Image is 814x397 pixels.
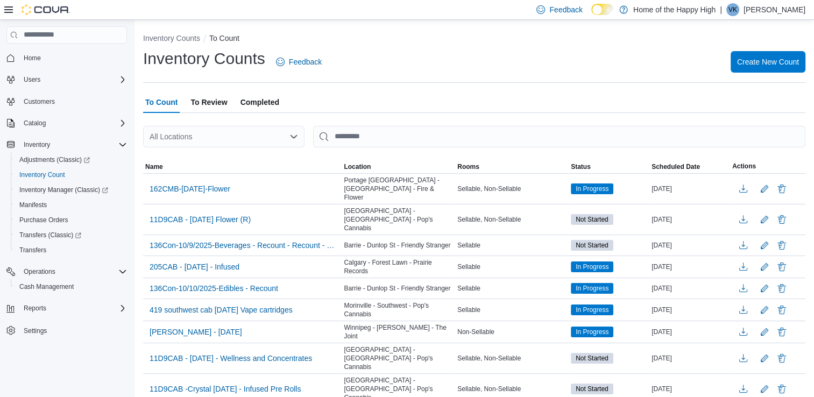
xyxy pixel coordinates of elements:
[313,126,805,147] input: This is a search bar. After typing your query, hit enter to filter the results lower in the page.
[344,323,453,341] span: Winnipeg - [PERSON_NAME] - The Joint
[19,138,127,151] span: Inventory
[15,244,51,257] a: Transfers
[19,216,68,224] span: Purchase Orders
[455,325,569,338] div: Non-Sellable
[344,284,450,293] span: Barrie - Dunlop St - Friendly Stranger
[775,352,788,365] button: Delete
[145,237,339,253] button: 136Con-10/9/2025-Beverages - Recount - Recount - Recount
[15,214,127,226] span: Purchase Orders
[6,46,127,366] nav: Complex example
[775,213,788,226] button: Delete
[2,322,131,338] button: Settings
[11,279,131,294] button: Cash Management
[19,282,74,291] span: Cash Management
[145,350,316,366] button: 11D9CAB - [DATE] - Wellness and Concentrates
[737,56,799,67] span: Create New Count
[150,183,230,194] span: 162CMB-[DATE]-Flower
[19,302,127,315] span: Reports
[145,302,297,318] button: 419 southwest cab [DATE] Vape cartridges
[649,239,730,252] div: [DATE]
[143,48,265,69] h1: Inventory Counts
[591,4,614,15] input: Dark Mode
[289,56,322,67] span: Feedback
[652,162,700,171] span: Scheduled Date
[457,162,479,171] span: Rooms
[143,160,342,173] button: Name
[576,240,608,250] span: Not Started
[775,303,788,316] button: Delete
[633,3,716,16] p: Home of the Happy High
[758,350,771,366] button: Edit count details
[344,207,453,232] span: [GEOGRAPHIC_DATA] - [GEOGRAPHIC_DATA] - Pop's Cannabis
[571,162,591,171] span: Status
[11,167,131,182] button: Inventory Count
[19,117,127,130] span: Catalog
[455,260,569,273] div: Sellable
[344,241,450,250] span: Barrie - Dunlop St - Friendly Stranger
[2,72,131,87] button: Users
[2,137,131,152] button: Inventory
[145,280,282,296] button: 136Con-10/10/2025-Edibles - Recount
[15,183,112,196] a: Inventory Manager (Classic)
[11,212,131,228] button: Purchase Orders
[649,282,730,295] div: [DATE]
[758,324,771,340] button: Edit count details
[145,91,178,113] span: To Count
[649,382,730,395] div: [DATE]
[455,303,569,316] div: Sellable
[571,240,613,251] span: Not Started
[775,325,788,338] button: Delete
[11,228,131,243] a: Transfers (Classic)
[15,229,86,242] a: Transfers (Classic)
[150,327,242,337] span: [PERSON_NAME] - [DATE]
[455,239,569,252] div: Sellable
[775,382,788,395] button: Delete
[19,52,45,65] a: Home
[145,324,246,340] button: [PERSON_NAME] - [DATE]
[2,301,131,316] button: Reports
[15,153,127,166] span: Adjustments (Classic)
[571,283,613,294] span: In Progress
[24,327,47,335] span: Settings
[22,4,70,15] img: Cova
[344,176,453,202] span: Portage [GEOGRAPHIC_DATA] - [GEOGRAPHIC_DATA] - Fire & Flower
[569,160,649,173] button: Status
[19,231,81,239] span: Transfers (Classic)
[19,323,127,337] span: Settings
[24,54,41,62] span: Home
[576,384,608,394] span: Not Started
[571,327,613,337] span: In Progress
[19,155,90,164] span: Adjustments (Classic)
[732,162,756,171] span: Actions
[150,384,301,394] span: 11D9CAB -Crystal [DATE] - Infused Pre Rolls
[272,51,326,73] a: Feedback
[19,324,51,337] a: Settings
[649,352,730,365] div: [DATE]
[2,264,131,279] button: Operations
[758,280,771,296] button: Edit count details
[289,132,298,141] button: Open list of options
[19,117,50,130] button: Catalog
[19,171,65,179] span: Inventory Count
[150,240,335,251] span: 136Con-10/9/2025-Beverages - Recount - Recount - Recount
[571,353,613,364] span: Not Started
[145,381,305,397] button: 11D9CAB -Crystal [DATE] - Infused Pre Rolls
[15,183,127,196] span: Inventory Manager (Classic)
[775,282,788,295] button: Delete
[344,162,371,171] span: Location
[11,182,131,197] a: Inventory Manager (Classic)
[758,381,771,397] button: Edit count details
[731,51,805,73] button: Create New Count
[143,34,200,42] button: Inventory Counts
[15,229,127,242] span: Transfers (Classic)
[342,160,455,173] button: Location
[571,304,613,315] span: In Progress
[15,198,127,211] span: Manifests
[15,153,94,166] a: Adjustments (Classic)
[2,50,131,66] button: Home
[19,95,127,108] span: Customers
[150,304,293,315] span: 419 southwest cab [DATE] Vape cartridges
[576,283,608,293] span: In Progress
[649,260,730,273] div: [DATE]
